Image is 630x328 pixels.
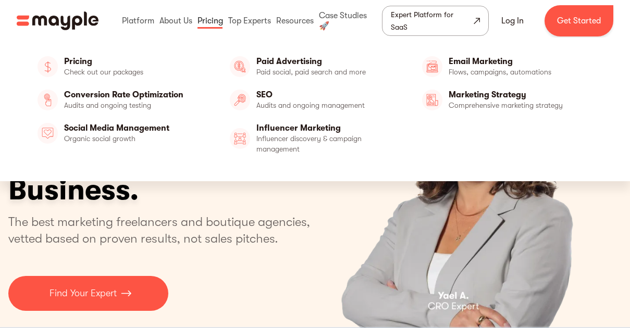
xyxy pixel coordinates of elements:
[382,6,489,36] a: Expert Platform for SaaS
[17,11,98,31] img: Mayple logo
[391,8,472,33] div: Expert Platform for SaaS
[8,276,168,311] a: Find Your Expert
[8,213,323,247] p: The best marketing freelancers and boutique agencies, vetted based on proven results, not sales p...
[274,4,316,37] div: Resources
[226,4,274,37] div: Top Experts
[195,4,226,37] div: Pricing
[489,8,536,33] a: Log In
[17,11,98,31] a: home
[545,5,613,36] a: Get Started
[157,4,195,37] div: About Us
[442,207,630,328] iframe: Chat Widget
[50,286,117,300] p: Find Your Expert
[119,4,157,37] div: Platform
